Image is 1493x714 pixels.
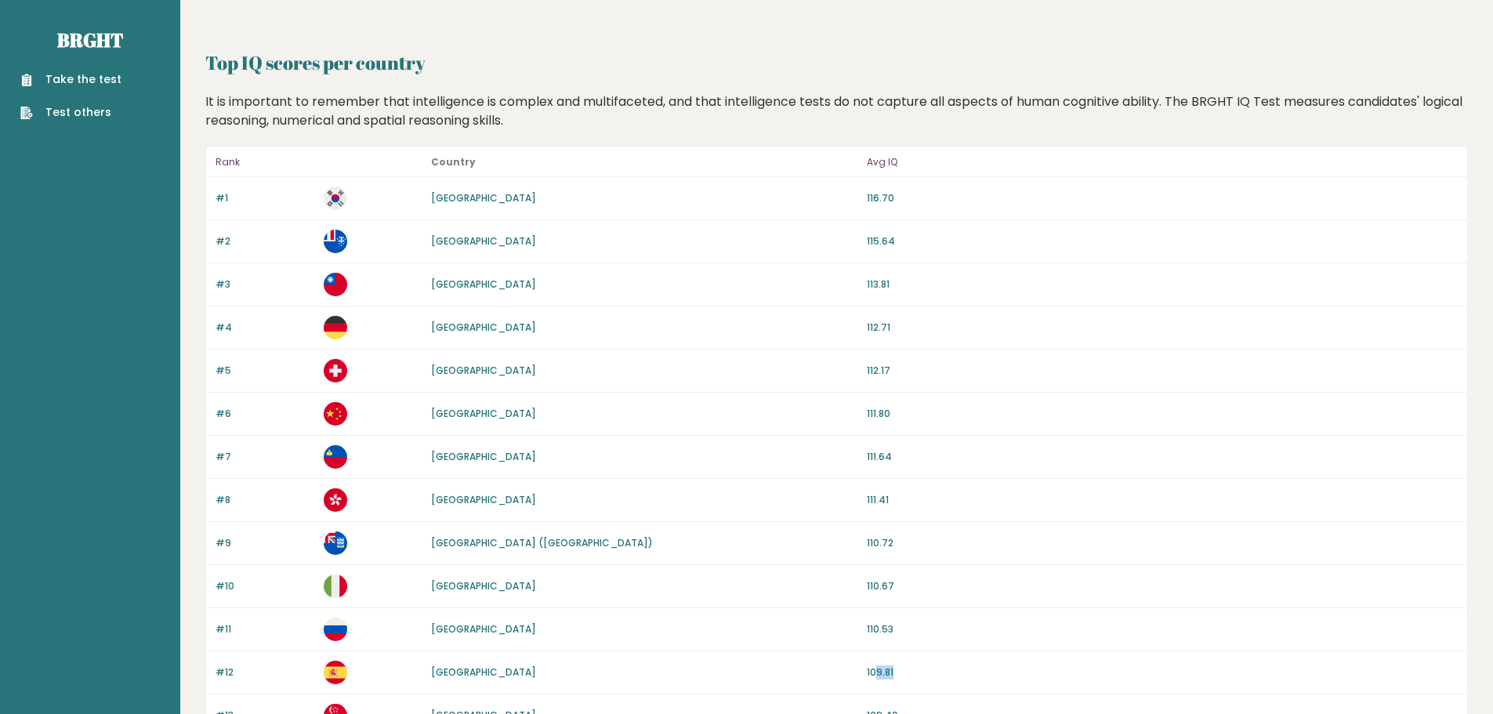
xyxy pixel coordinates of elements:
p: 115.64 [867,234,1458,248]
a: [GEOGRAPHIC_DATA] [431,191,536,205]
p: #10 [216,579,314,593]
a: [GEOGRAPHIC_DATA] [431,234,536,248]
p: 110.72 [867,536,1458,550]
img: fk.svg [324,531,347,555]
p: 111.41 [867,493,1458,507]
a: [GEOGRAPHIC_DATA] [431,450,536,463]
p: #3 [216,277,314,292]
a: Test others [20,104,121,121]
a: [GEOGRAPHIC_DATA] [431,364,536,377]
p: 109.81 [867,665,1458,680]
h2: Top IQ scores per country [205,49,1468,77]
p: #8 [216,493,314,507]
p: 111.80 [867,407,1458,421]
a: [GEOGRAPHIC_DATA] [431,579,536,593]
img: ch.svg [324,359,347,382]
p: 110.53 [867,622,1458,636]
p: 116.70 [867,191,1458,205]
p: #5 [216,364,314,378]
p: #1 [216,191,314,205]
a: [GEOGRAPHIC_DATA] [431,321,536,334]
img: li.svg [324,445,347,469]
a: [GEOGRAPHIC_DATA] [431,407,536,420]
p: 110.67 [867,579,1458,593]
p: #9 [216,536,314,550]
a: Brght [57,27,123,53]
img: de.svg [324,316,347,339]
img: kr.svg [324,187,347,210]
a: [GEOGRAPHIC_DATA] [431,665,536,679]
p: #12 [216,665,314,680]
p: 113.81 [867,277,1458,292]
img: tf.svg [324,230,347,253]
img: ru.svg [324,618,347,641]
p: 112.71 [867,321,1458,335]
a: [GEOGRAPHIC_DATA] ([GEOGRAPHIC_DATA]) [431,536,653,549]
img: es.svg [324,661,347,684]
img: tw.svg [324,273,347,296]
p: #7 [216,450,314,464]
a: Take the test [20,71,121,88]
a: [GEOGRAPHIC_DATA] [431,277,536,291]
a: [GEOGRAPHIC_DATA] [431,493,536,506]
p: Rank [216,153,314,172]
p: #6 [216,407,314,421]
p: 112.17 [867,364,1458,378]
img: cn.svg [324,402,347,426]
b: Country [431,155,476,169]
p: #2 [216,234,314,248]
img: hk.svg [324,488,347,512]
a: [GEOGRAPHIC_DATA] [431,622,536,636]
img: it.svg [324,574,347,598]
p: #11 [216,622,314,636]
p: #4 [216,321,314,335]
p: 111.64 [867,450,1458,464]
div: It is important to remember that intelligence is complex and multifaceted, and that intelligence ... [200,92,1474,130]
p: Avg IQ [867,153,1458,172]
